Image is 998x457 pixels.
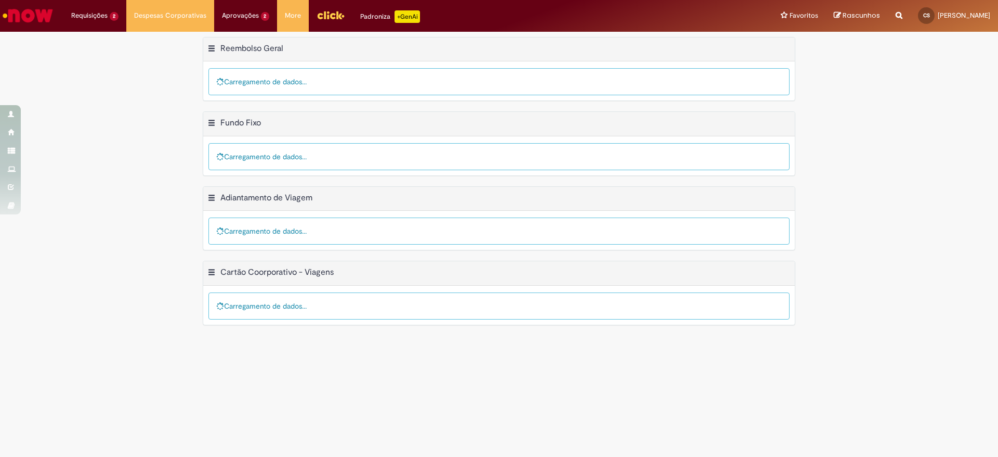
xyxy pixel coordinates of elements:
h2: Fundo Fixo [220,118,261,128]
div: Carregamento de dados... [208,218,790,245]
p: +GenAi [395,10,420,23]
div: Carregamento de dados... [208,143,790,170]
div: Carregamento de dados... [208,293,790,320]
span: Favoritos [790,10,818,21]
span: Rascunhos [843,10,880,20]
button: Fundo Fixo Menu de contexto [207,118,216,131]
span: 2 [261,12,270,21]
span: 2 [110,12,119,21]
span: More [285,10,301,21]
a: Rascunhos [834,11,880,21]
img: ServiceNow [1,5,55,26]
button: Adiantamento de Viagem Menu de contexto [207,193,216,206]
button: Cartão Coorporativo - Viagens Menu de contexto [207,267,216,281]
div: Padroniza [360,10,420,23]
div: Carregamento de dados... [208,68,790,95]
span: Requisições [71,10,108,21]
button: Reembolso Geral Menu de contexto [207,43,216,57]
img: click_logo_yellow_360x200.png [317,7,345,23]
span: Aprovações [222,10,259,21]
span: CS [923,12,930,19]
h2: Reembolso Geral [220,43,283,54]
span: Despesas Corporativas [134,10,206,21]
span: [PERSON_NAME] [938,11,990,20]
h2: Adiantamento de Viagem [220,193,312,203]
h2: Cartão Coorporativo - Viagens [220,268,334,278]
